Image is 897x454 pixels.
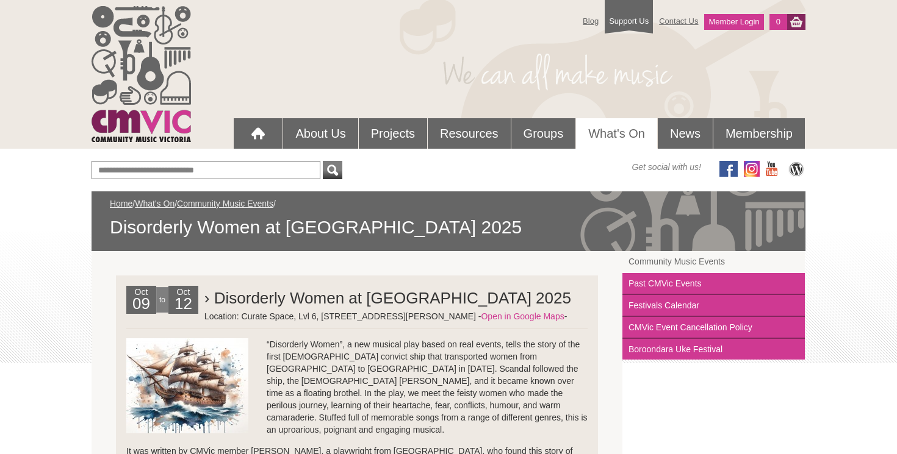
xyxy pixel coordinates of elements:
[622,317,805,339] a: CMVic Event Cancellation Policy
[283,118,358,149] a: About Us
[110,197,787,239] div: / / /
[204,286,588,310] h2: › Disorderly Women at [GEOGRAPHIC_DATA] 2025
[126,338,248,433] img: DisorderlyWomenClprtCo.jpeg
[622,295,805,317] a: Festivals Calendar
[359,118,427,149] a: Projects
[658,118,713,149] a: News
[713,118,805,149] a: Membership
[126,338,588,436] p: “Disorderly Women”, a new musical play based on real events, tells the story of the first [DEMOGR...
[481,311,564,321] a: Open in Google Maps
[156,287,168,313] div: to
[177,199,273,208] a: Community Music Events
[787,161,805,177] img: CMVic Blog
[622,273,805,295] a: Past CMVic Events
[576,118,657,149] a: What's On
[632,161,701,173] span: Get social with us!
[704,14,763,30] a: Member Login
[126,286,156,314] div: Oct
[744,161,760,177] img: icon-instagram.png
[129,298,153,314] h2: 09
[135,199,175,208] a: What's On
[622,251,805,273] a: Community Music Events
[92,6,191,142] img: cmvic_logo.png
[622,339,805,360] a: Boroondara Uke Festival
[168,286,198,314] div: Oct
[110,216,787,239] span: Disorderly Women at [GEOGRAPHIC_DATA] 2025
[110,199,132,208] a: Home
[653,10,704,32] a: Contact Us
[511,118,576,149] a: Groups
[428,118,511,149] a: Resources
[769,14,787,30] a: 0
[171,298,195,314] h2: 12
[577,10,605,32] a: Blog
